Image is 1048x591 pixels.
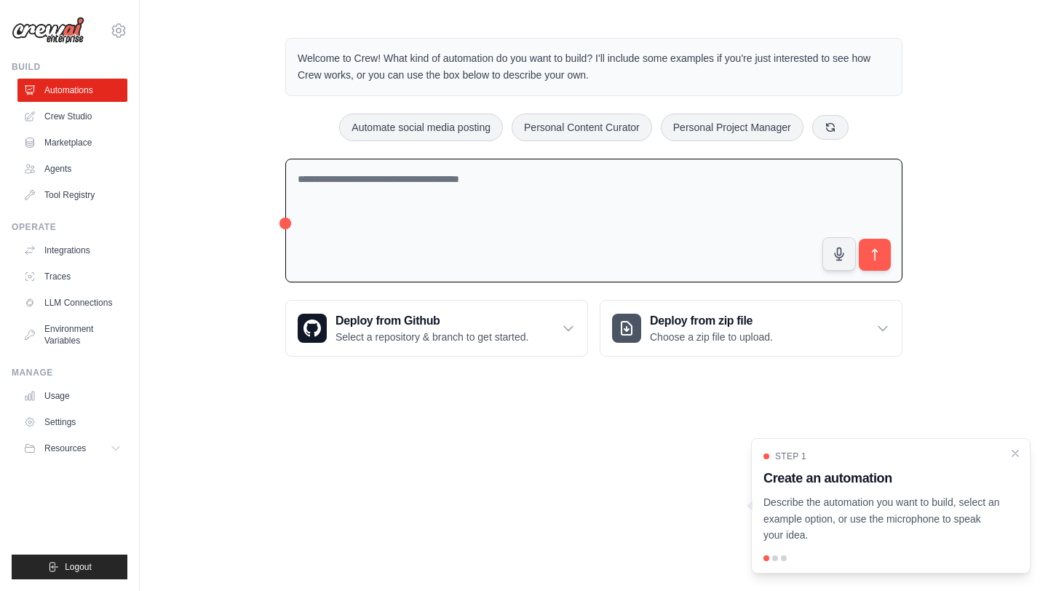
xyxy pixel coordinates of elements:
[1009,448,1021,459] button: Close walkthrough
[17,79,127,102] a: Automations
[17,105,127,128] a: Crew Studio
[512,114,652,141] button: Personal Content Curator
[65,561,92,573] span: Logout
[12,221,127,233] div: Operate
[650,312,773,330] h3: Deploy from zip file
[17,437,127,460] button: Resources
[336,330,528,344] p: Select a repository & branch to get started.
[17,157,127,181] a: Agents
[17,239,127,262] a: Integrations
[650,330,773,344] p: Choose a zip file to upload.
[17,384,127,408] a: Usage
[12,367,127,378] div: Manage
[336,312,528,330] h3: Deploy from Github
[17,131,127,154] a: Marketplace
[763,494,1001,544] p: Describe the automation you want to build, select an example option, or use the microphone to spe...
[339,114,503,141] button: Automate social media posting
[775,451,806,462] span: Step 1
[17,410,127,434] a: Settings
[17,317,127,352] a: Environment Variables
[44,443,86,454] span: Resources
[17,183,127,207] a: Tool Registry
[12,17,84,44] img: Logo
[17,291,127,314] a: LLM Connections
[298,50,890,84] p: Welcome to Crew! What kind of automation do you want to build? I'll include some examples if you'...
[17,265,127,288] a: Traces
[12,555,127,579] button: Logout
[12,61,127,73] div: Build
[661,114,803,141] button: Personal Project Manager
[763,468,1001,488] h3: Create an automation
